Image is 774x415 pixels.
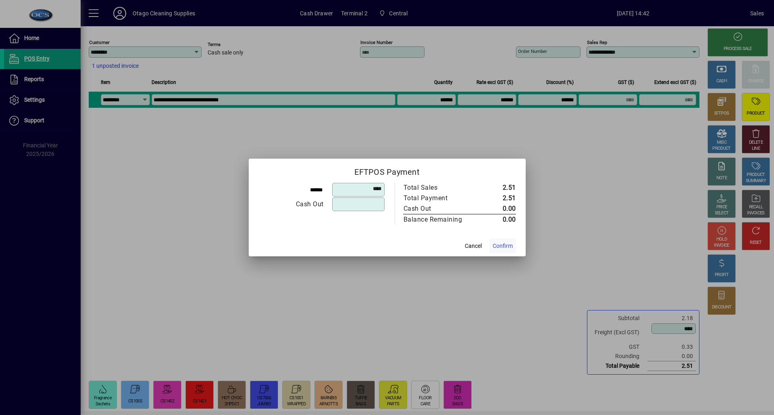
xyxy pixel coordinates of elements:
h2: EFTPOS Payment [249,159,526,182]
div: Cash Out [259,199,324,209]
td: 2.51 [479,182,516,193]
span: Cancel [465,242,482,250]
button: Cancel [460,239,486,253]
button: Confirm [489,239,516,253]
td: 2.51 [479,193,516,203]
span: Confirm [493,242,513,250]
td: Total Sales [403,182,479,193]
td: 0.00 [479,203,516,214]
td: Total Payment [403,193,479,203]
td: 0.00 [479,214,516,225]
div: Cash Out [404,204,471,214]
div: Balance Remaining [404,215,471,224]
